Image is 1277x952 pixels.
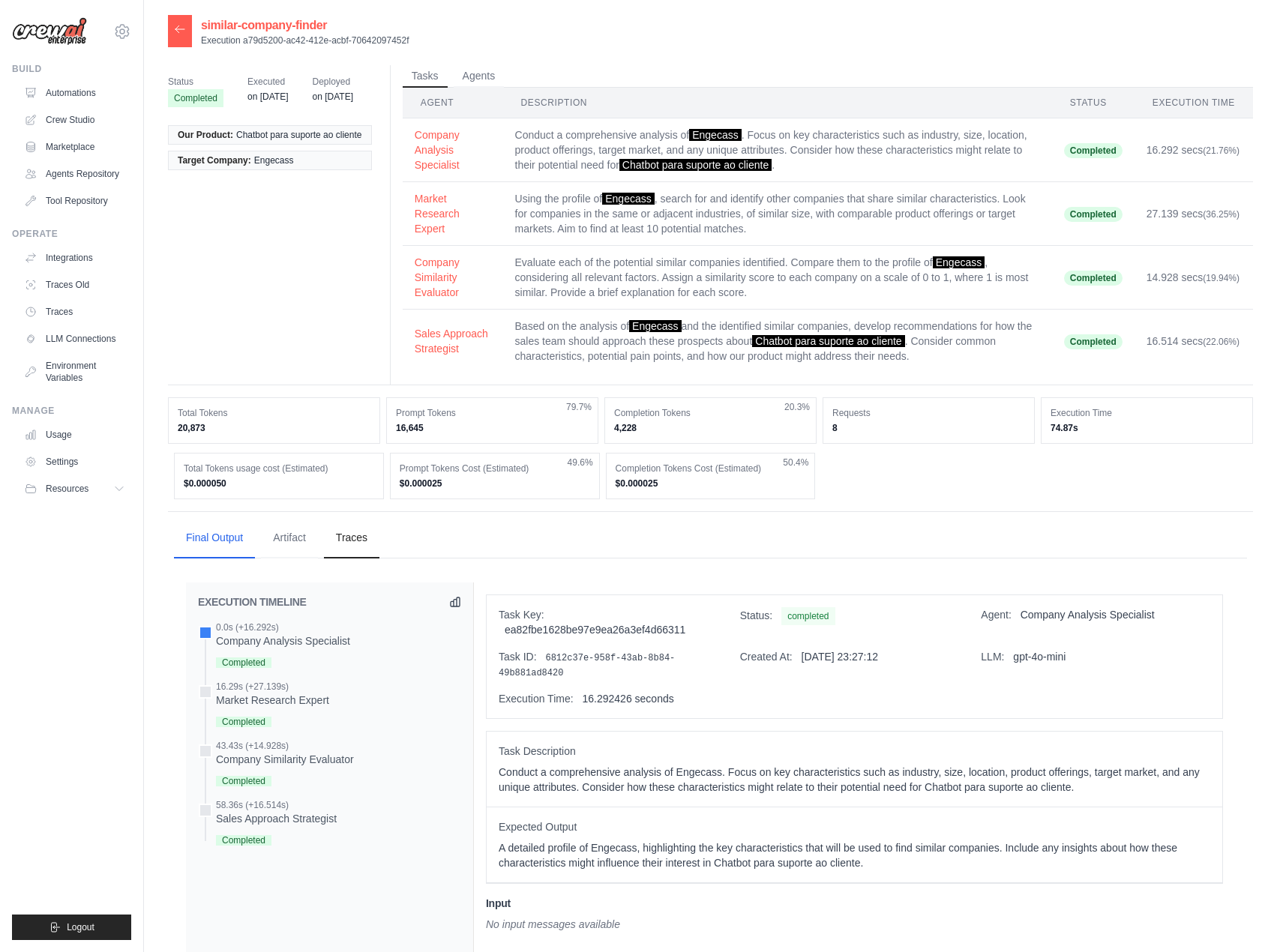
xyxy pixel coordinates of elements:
dd: $0.000025 [400,477,590,489]
span: Executed [247,74,288,89]
button: Artifact [261,518,318,558]
div: Company Analysis Specialist [216,633,350,648]
span: gpt-4o-mini [1013,651,1066,663]
p: Conduct a comprehensive analysis of Engecass. Focus on key characteristics such as industry, size... [499,765,1210,795]
button: Tasks [403,65,448,88]
span: [DATE] 23:27:12 [802,651,878,663]
span: Agent: [981,609,1011,621]
span: Expected Output [499,819,1210,834]
th: Status [1052,88,1135,118]
span: Completed [1064,143,1123,158]
span: Completed [216,835,271,846]
div: 43.43s (+14.928s) [216,740,354,752]
th: Agent [403,88,503,118]
button: Agents [454,65,505,88]
dd: 4,228 [614,422,807,434]
h2: EXECUTION TIMELINE [198,594,307,609]
td: 14.928 secs [1135,246,1253,310]
span: Completed [168,89,223,107]
span: Resources [46,483,88,495]
a: Automations [18,81,131,105]
dd: 8 [832,422,1025,434]
div: Build [12,63,131,75]
span: Engecass [254,154,294,166]
td: 27.139 secs [1135,182,1253,246]
button: Traces [324,518,379,558]
h3: Input [486,896,1223,911]
td: Evaluate each of the potential similar companies identified. Compare them to the profile of , con... [503,246,1052,310]
time: April 2, 2025 at 20:27 BST [247,91,288,102]
dt: Requests [832,407,1025,419]
span: LLM: [981,651,1004,663]
a: Traces Old [18,273,131,297]
span: Completed [216,717,271,727]
dt: Execution Time [1051,407,1243,419]
span: 16.292426 seconds [583,693,674,705]
div: 16.29s (+27.139s) [216,681,329,693]
span: Engecass [933,256,985,268]
span: (22.06%) [1203,337,1240,347]
div: 0.0s (+16.292s) [216,621,350,633]
a: Agents Repository [18,162,131,186]
span: Completed [216,776,271,786]
span: Engecass [689,129,741,141]
th: Execution Time [1135,88,1253,118]
td: 16.514 secs [1135,310,1253,373]
span: Logout [67,921,94,933]
button: Sales Approach Strategist [415,326,491,356]
div: Market Research Expert [216,693,329,708]
span: Completed [1064,334,1123,349]
div: Company Similarity Evaluator [216,752,354,767]
dt: Completion Tokens [614,407,807,419]
button: Company Similarity Evaluator [415,255,491,300]
p: A detailed profile of Engecass, highlighting the key characteristics that will be used to find si... [499,840,1210,870]
span: 50.4% [783,457,808,469]
button: Market Research Expert [415,191,491,236]
div: Manage [12,405,131,417]
dt: Total Tokens [178,407,370,419]
td: Conduct a comprehensive analysis of . Focus on key characteristics such as industry, size, locati... [503,118,1052,182]
a: LLM Connections [18,327,131,351]
dt: Total Tokens usage cost (Estimated) [184,463,374,475]
span: Status [168,74,223,89]
td: Based on the analysis of and the identified similar companies, develop recommendations for how th... [503,310,1052,373]
div: No input messages available [486,917,1223,932]
dd: $0.000025 [616,477,806,489]
span: 6812c37e-958f-43ab-8b84-49b881ad8420 [499,653,675,678]
span: completed [781,607,835,625]
span: ea82fbe1628be97e9ea26a3ef4d66311 [505,624,685,636]
span: Our Product: [178,129,233,141]
dd: $0.000050 [184,477,374,489]
button: Resources [18,477,131,501]
td: Using the profile of , search for and identify other companies that share similar characteristics... [503,182,1052,246]
div: 58.36s (+16.514s) [216,799,337,811]
span: Task ID: [499,651,537,663]
span: (21.76%) [1203,145,1240,156]
span: Completed [1064,207,1123,222]
span: Chatbot para suporte ao cliente [236,129,361,141]
span: (19.94%) [1203,273,1240,283]
a: Integrations [18,246,131,270]
div: Sales Approach Strategist [216,811,337,826]
span: Company Analysis Specialist [1021,609,1155,621]
dd: 74.87s [1051,422,1243,434]
button: Logout [12,915,131,940]
button: Company Analysis Specialist [415,127,491,172]
span: 20.3% [784,401,810,413]
h2: similar-company-finder [201,16,409,34]
span: Task Key: [499,609,544,621]
button: Final Output [174,518,255,558]
span: Task Description [499,744,1210,759]
span: Chatbot para suporte ao cliente [619,159,772,171]
a: Crew Studio [18,108,131,132]
a: Settings [18,450,131,474]
span: Target Company: [178,154,251,166]
span: Execution Time: [499,693,574,705]
span: Completed [1064,271,1123,286]
time: April 2, 2025 at 20:11 BST [313,91,353,102]
span: 79.7% [566,401,592,413]
a: Marketplace [18,135,131,159]
span: (36.25%) [1203,209,1240,220]
a: Traces [18,300,131,324]
img: Logo [12,17,87,46]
